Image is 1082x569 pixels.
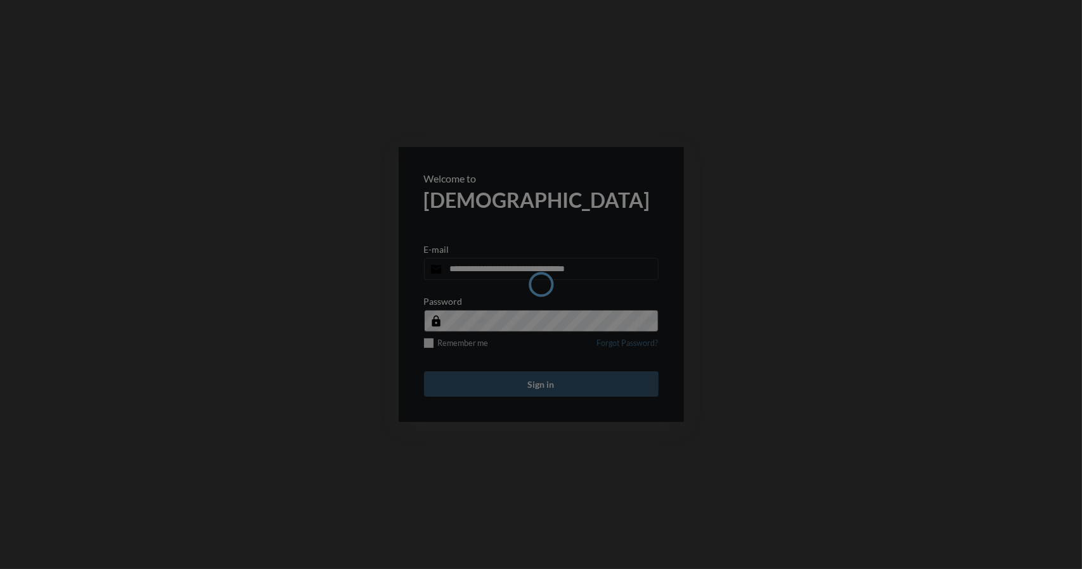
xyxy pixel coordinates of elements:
[424,371,659,397] button: Sign in
[424,188,659,212] h2: [DEMOGRAPHIC_DATA]
[424,244,449,255] p: E-mail
[424,296,463,307] p: Password
[424,172,659,184] p: Welcome to
[597,338,659,355] a: Forgot Password?
[424,338,489,348] label: Remember me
